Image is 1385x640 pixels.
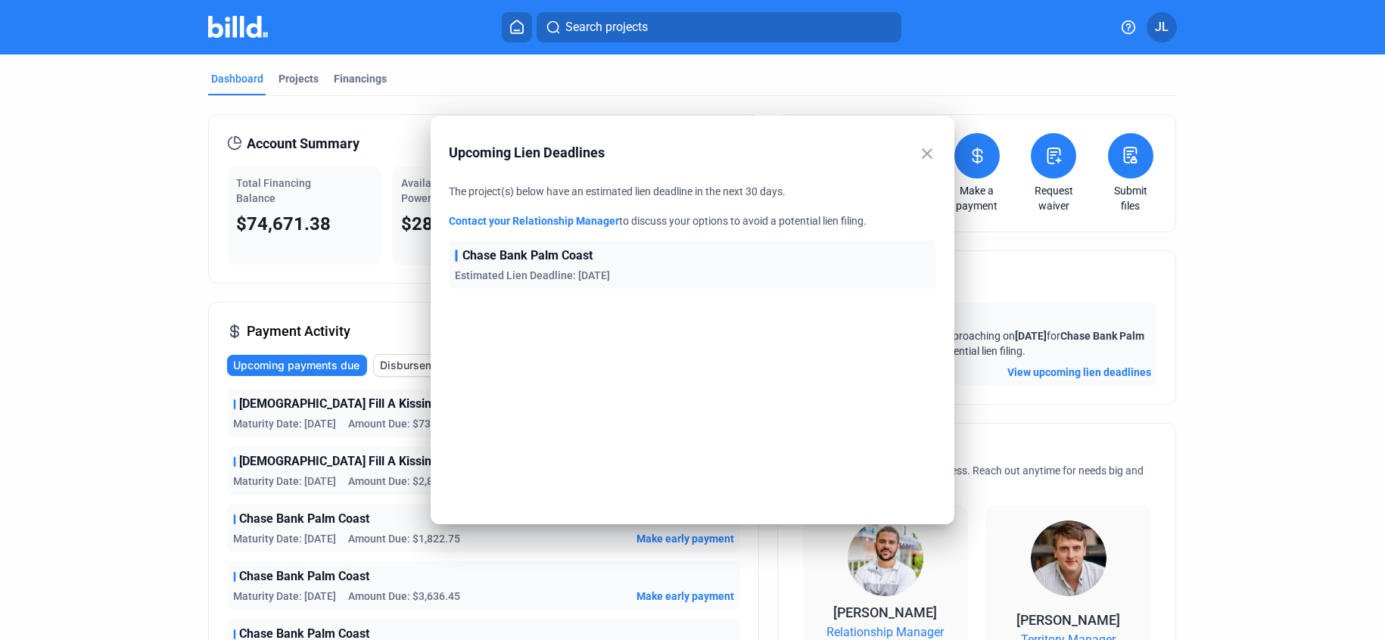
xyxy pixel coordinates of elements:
[636,589,734,604] span: Make early payment
[208,16,268,38] img: Billd Company Logo
[239,452,459,471] span: [DEMOGRAPHIC_DATA] Fill A Kissimmee
[455,269,610,281] span: Estimated Lien Deadline: [DATE]
[462,247,593,265] span: Chase Bank Palm Coast
[833,604,937,620] span: [PERSON_NAME]
[449,215,619,227] a: Contact your Relationship Manager
[449,185,786,197] span: The project(s) below have an estimated lien deadline in the next 30 days.
[619,215,867,227] span: to discuss your options to avoid a potential lien filing.
[233,531,336,546] span: Maturity Date: [DATE]
[348,416,452,431] span: Amount Due: $730.46
[239,395,459,413] span: [DEMOGRAPHIC_DATA] Fill A Kissimmee
[233,589,336,604] span: Maturity Date: [DATE]
[1104,183,1157,213] a: Submit files
[348,589,460,604] span: Amount Due: $3,636.45
[1015,330,1047,342] span: [DATE]
[233,474,336,489] span: Maturity Date: [DATE]
[951,183,1004,213] a: Make a payment
[401,177,503,204] span: Available Purchasing Power
[233,416,336,431] span: Maturity Date: [DATE]
[848,520,923,596] img: Relationship Manager
[449,142,898,163] span: Upcoming Lien Deadlines
[1007,365,1151,380] button: View upcoming lien deadlines
[279,71,319,86] div: Projects
[348,531,460,546] span: Amount Due: $1,822.75
[1016,612,1120,628] span: [PERSON_NAME]
[239,510,369,528] span: Chase Bank Palm Coast
[236,213,331,235] span: $74,671.38
[236,177,311,204] span: Total Financing Balance
[565,18,648,36] span: Search projects
[348,474,460,489] span: Amount Due: $2,871.44
[918,144,936,163] mat-icon: close
[211,71,263,86] div: Dashboard
[1155,18,1169,36] span: JL
[1031,520,1106,596] img: Territory Manager
[247,321,350,342] span: Payment Activity
[796,464,1144,492] span: We're here for you and your business. Reach out anytime for needs big and small!
[1027,183,1080,213] a: Request waiver
[380,358,456,373] span: Disbursements
[233,358,359,373] span: Upcoming payments due
[401,213,506,235] span: $284,455.62
[239,567,369,586] span: Chase Bank Palm Coast
[636,531,734,546] span: Make early payment
[334,71,387,86] div: Financings
[247,133,359,154] span: Account Summary
[802,330,1144,357] span: The estimated lien deadline is approaching on for . Contact us to avoid a potential lien filing.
